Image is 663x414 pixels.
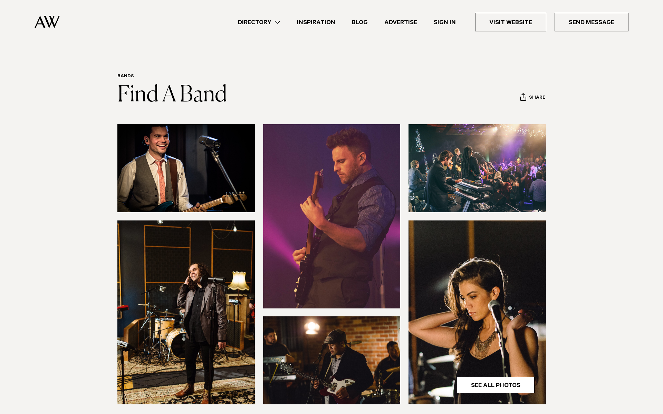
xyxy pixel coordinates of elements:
a: Inspiration [289,18,344,27]
a: Send Message [555,13,628,31]
button: Share [520,93,546,103]
a: Find A Band [117,84,227,106]
a: Visit Website [475,13,546,31]
a: Sign In [425,18,464,27]
a: Advertise [376,18,425,27]
a: See All Photos [457,377,535,393]
img: Auckland Weddings Logo [35,16,60,28]
a: Directory [230,18,289,27]
a: Bands [117,74,134,79]
span: Share [529,95,545,101]
a: Blog [344,18,376,27]
img: Auckland Wedding Bands [409,220,546,404]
